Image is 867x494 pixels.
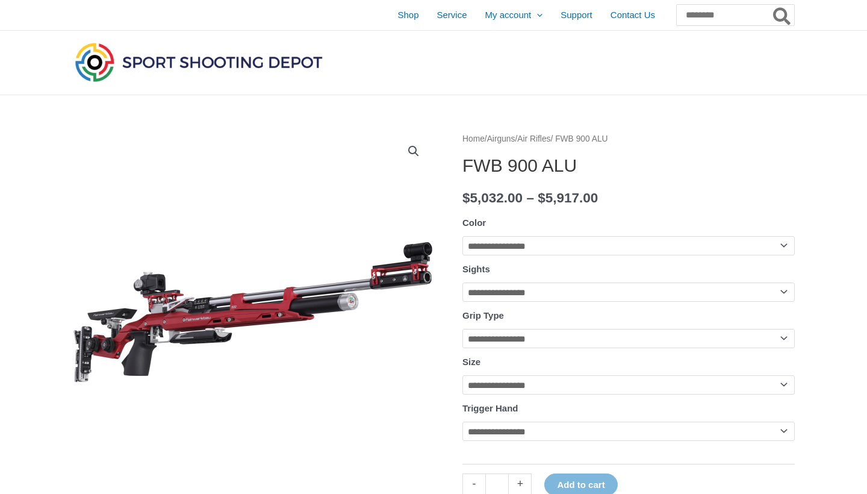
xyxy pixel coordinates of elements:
[403,140,424,162] a: View full-screen image gallery
[462,264,490,274] label: Sights
[72,131,433,493] img: FWB 900 ALU
[487,134,515,143] a: Airguns
[538,190,598,205] bdi: 5,917.00
[72,40,325,84] img: Sport Shooting Depot
[526,190,534,205] span: –
[462,190,523,205] bdi: 5,032.00
[462,357,480,367] label: Size
[462,217,486,228] label: Color
[462,155,795,177] h1: FWB 900 ALU
[538,190,545,205] span: $
[771,5,794,25] button: Search
[462,310,504,320] label: Grip Type
[462,131,795,147] nav: Breadcrumb
[517,134,550,143] a: Air Rifles
[462,190,470,205] span: $
[462,134,485,143] a: Home
[462,403,518,413] label: Trigger Hand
